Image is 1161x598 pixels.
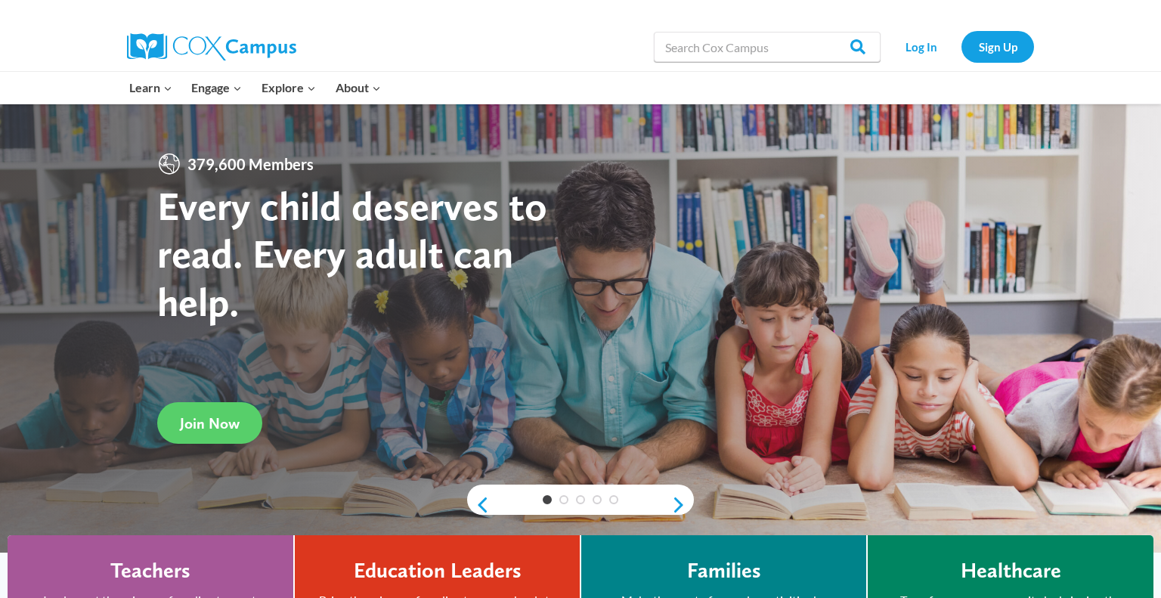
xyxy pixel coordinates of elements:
[129,78,172,98] span: Learn
[559,495,568,504] a: 2
[181,152,320,176] span: 379,600 Members
[609,495,618,504] a: 5
[180,414,240,432] span: Join Now
[262,78,316,98] span: Explore
[888,31,1034,62] nav: Secondary Navigation
[543,495,552,504] a: 1
[467,496,490,514] a: previous
[687,558,761,584] h4: Families
[354,558,522,584] h4: Education Leaders
[593,495,602,504] a: 4
[654,32,881,62] input: Search Cox Campus
[157,181,547,326] strong: Every child deserves to read. Every adult can help.
[119,72,390,104] nav: Primary Navigation
[671,496,694,514] a: next
[157,402,262,444] a: Join Now
[576,495,585,504] a: 3
[127,33,296,60] img: Cox Campus
[110,558,190,584] h4: Teachers
[467,490,694,520] div: content slider buttons
[191,78,242,98] span: Engage
[961,31,1034,62] a: Sign Up
[888,31,954,62] a: Log In
[336,78,381,98] span: About
[961,558,1061,584] h4: Healthcare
